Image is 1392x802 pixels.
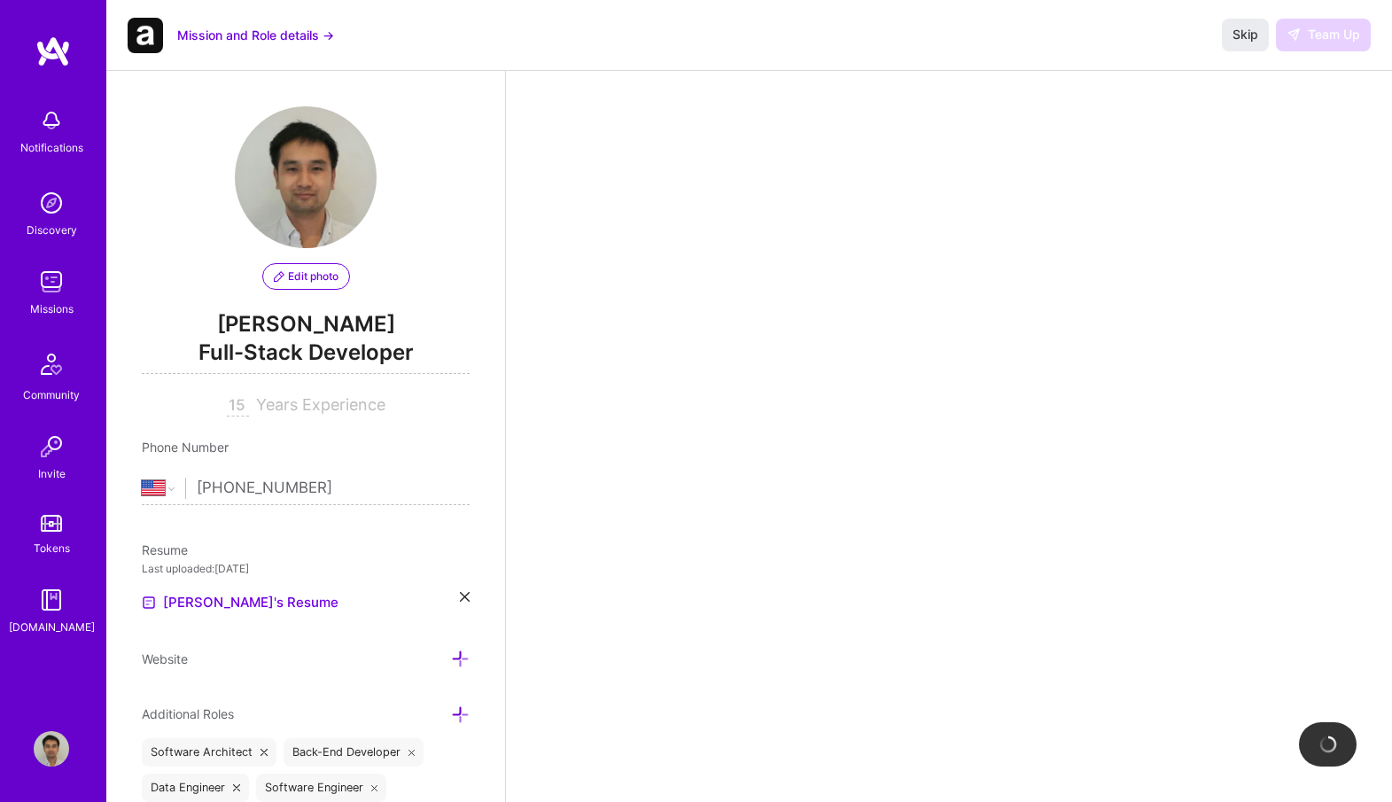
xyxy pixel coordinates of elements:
[177,26,334,44] button: Mission and Role details →
[34,429,69,464] img: Invite
[408,749,416,756] i: icon Close
[29,731,74,767] a: User Avatar
[256,774,387,802] div: Software Engineer
[235,106,377,248] img: User Avatar
[34,264,69,300] img: teamwork
[34,731,69,767] img: User Avatar
[274,271,284,282] i: icon PencilPurple
[142,592,338,613] a: [PERSON_NAME]'s Resume
[41,515,62,532] img: tokens
[34,185,69,221] img: discovery
[9,618,95,636] div: [DOMAIN_NAME]
[256,395,385,414] span: Years Experience
[34,582,69,618] img: guide book
[34,103,69,138] img: bell
[261,749,268,756] i: icon Close
[38,464,66,483] div: Invite
[142,706,234,721] span: Additional Roles
[142,311,470,338] span: [PERSON_NAME]
[142,440,229,455] span: Phone Number
[142,542,188,557] span: Resume
[262,263,350,290] button: Edit photo
[30,300,74,318] div: Missions
[128,18,163,53] img: Company Logo
[34,539,70,557] div: Tokens
[20,138,83,157] div: Notifications
[142,596,156,610] img: Resume
[142,559,470,578] div: Last uploaded: [DATE]
[142,651,188,666] span: Website
[371,784,378,791] i: icon Close
[23,385,80,404] div: Community
[1316,732,1340,756] img: loading
[142,774,249,802] div: Data Engineer
[460,592,470,602] i: icon Close
[197,463,470,514] input: +1 (000) 000-0000
[142,738,276,767] div: Software Architect
[227,395,249,417] input: XX
[1222,19,1269,51] button: Skip
[35,35,71,67] img: logo
[284,738,424,767] div: Back-End Developer
[274,269,338,284] span: Edit photo
[27,221,77,239] div: Discovery
[1233,26,1258,43] span: Skip
[233,784,240,791] i: icon Close
[30,343,73,385] img: Community
[142,338,470,374] span: Full-Stack Developer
